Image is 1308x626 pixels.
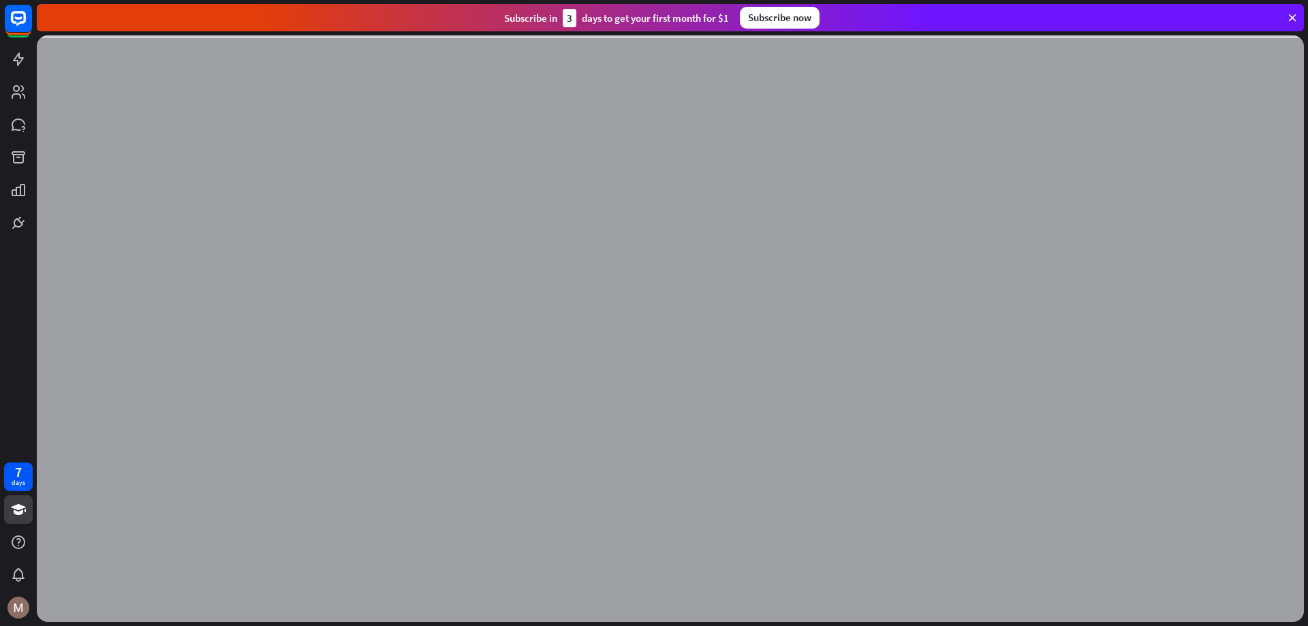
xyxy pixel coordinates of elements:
[4,463,33,491] a: 7 days
[12,478,25,488] div: days
[563,9,576,27] div: 3
[15,466,22,478] div: 7
[740,7,820,29] div: Subscribe now
[504,9,729,27] div: Subscribe in days to get your first month for $1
